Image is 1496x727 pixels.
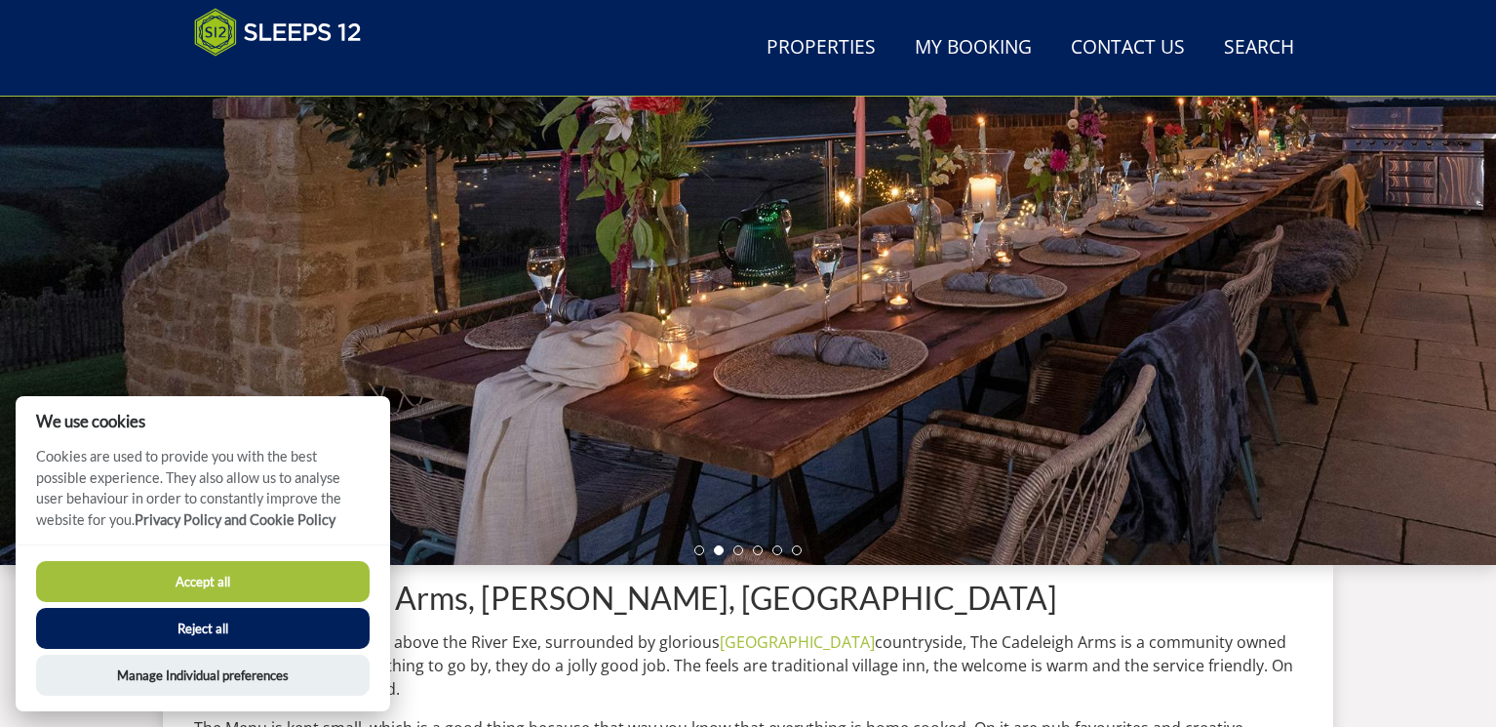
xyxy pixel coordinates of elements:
button: Manage Individual preferences [36,655,370,696]
a: [GEOGRAPHIC_DATA] [720,631,875,653]
h2: We use cookies [16,412,390,430]
h1: The Cadeleigh Arms, [PERSON_NAME], [GEOGRAPHIC_DATA] [194,581,1302,615]
button: Accept all [36,561,370,602]
a: My Booking [907,26,1040,70]
button: Reject all [36,608,370,649]
iframe: Customer reviews powered by Trustpilot [184,68,389,85]
a: Search [1216,26,1302,70]
a: Properties [759,26,884,70]
p: Cookies are used to provide you with the best possible experience. They also allow us to analyse ... [16,446,390,545]
img: Sleeps 12 [194,8,362,57]
a: Contact Us [1063,26,1193,70]
p: Tucked away in the hills up above the River Exe, surrounded by glorious countryside, The Cadeleig... [194,630,1302,701]
a: Privacy Policy and Cookie Policy [135,511,335,528]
